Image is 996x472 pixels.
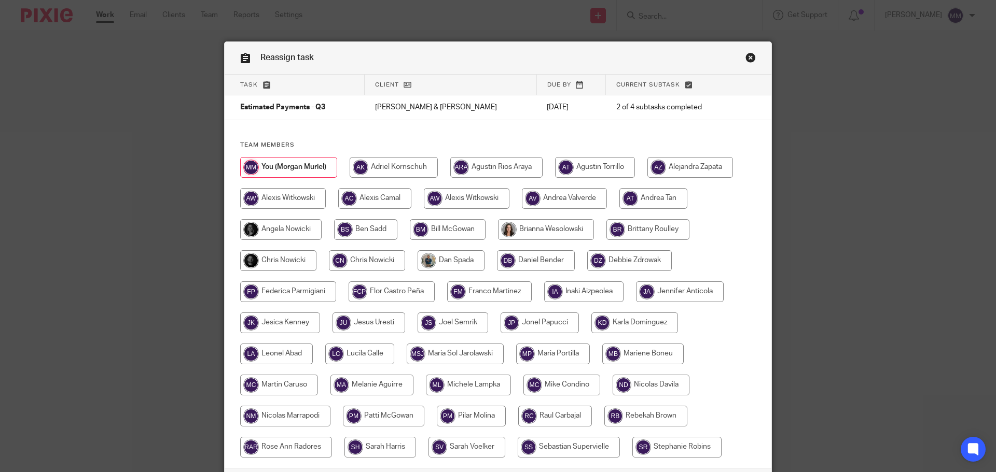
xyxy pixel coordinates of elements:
span: Task [240,82,258,88]
a: Close this dialog window [745,52,756,66]
span: Estimated Payments - Q3 [240,104,325,111]
h4: Team members [240,141,756,149]
span: Current subtask [616,82,680,88]
td: 2 of 4 subtasks completed [606,95,734,120]
span: Due by [547,82,571,88]
span: Client [375,82,399,88]
p: [DATE] [547,102,596,112]
p: [PERSON_NAME] & [PERSON_NAME] [375,102,526,112]
span: Reassign task [260,53,314,62]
